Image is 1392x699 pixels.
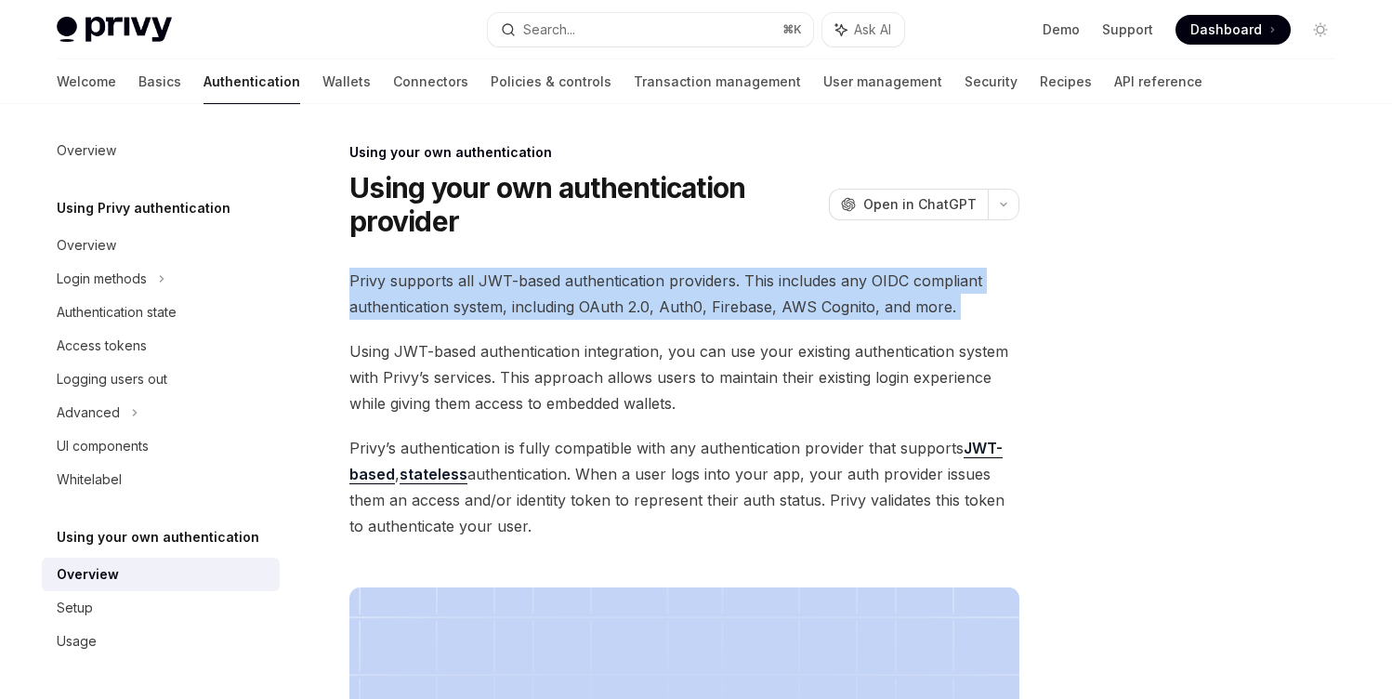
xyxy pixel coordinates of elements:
[57,526,259,548] h5: Using your own authentication
[42,591,280,625] a: Setup
[57,630,97,653] div: Usage
[42,134,280,167] a: Overview
[57,197,230,219] h5: Using Privy authentication
[42,558,280,591] a: Overview
[863,195,977,214] span: Open in ChatGPT
[349,143,1019,162] div: Using your own authentication
[400,465,467,484] a: stateless
[488,13,813,46] button: Search...⌘K
[1175,15,1291,45] a: Dashboard
[1190,20,1262,39] span: Dashboard
[1040,59,1092,104] a: Recipes
[57,59,116,104] a: Welcome
[634,59,801,104] a: Transaction management
[823,59,942,104] a: User management
[829,189,988,220] button: Open in ChatGPT
[393,59,468,104] a: Connectors
[57,268,147,290] div: Login methods
[42,463,280,496] a: Whitelabel
[57,17,172,43] img: light logo
[42,296,280,329] a: Authentication state
[42,429,280,463] a: UI components
[57,234,116,257] div: Overview
[1043,20,1080,39] a: Demo
[491,59,611,104] a: Policies & controls
[57,301,177,323] div: Authentication state
[322,59,371,104] a: Wallets
[42,329,280,363] a: Access tokens
[57,468,122,491] div: Whitelabel
[57,402,120,424] div: Advanced
[57,335,147,357] div: Access tokens
[42,625,280,658] a: Usage
[1306,15,1335,45] button: Toggle dark mode
[349,338,1019,416] span: Using JWT-based authentication integration, you can use your existing authentication system with ...
[822,13,904,46] button: Ask AI
[42,229,280,262] a: Overview
[204,59,300,104] a: Authentication
[349,435,1019,539] span: Privy’s authentication is fully compatible with any authentication provider that supports , authe...
[57,435,149,457] div: UI components
[138,59,181,104] a: Basics
[349,268,1019,320] span: Privy supports all JWT-based authentication providers. This includes any OIDC compliant authentic...
[1114,59,1202,104] a: API reference
[57,563,119,586] div: Overview
[57,139,116,162] div: Overview
[57,368,167,390] div: Logging users out
[854,20,891,39] span: Ask AI
[57,597,93,619] div: Setup
[349,171,821,238] h1: Using your own authentication provider
[42,363,280,396] a: Logging users out
[782,22,802,37] span: ⌘ K
[523,19,575,41] div: Search...
[1102,20,1153,39] a: Support
[965,59,1018,104] a: Security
